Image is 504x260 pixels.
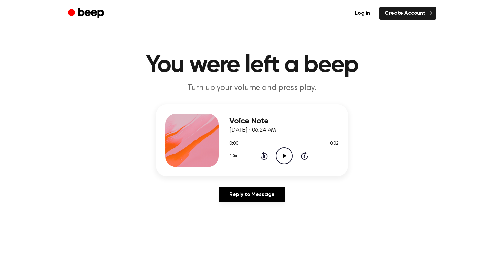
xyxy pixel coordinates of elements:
a: Log in [350,7,375,20]
span: 0:02 [330,140,339,147]
a: Beep [68,7,106,20]
h1: You were left a beep [81,53,423,77]
span: [DATE] · 06:24 AM [229,127,276,133]
a: Reply to Message [219,187,285,202]
button: 1.0x [229,150,240,162]
span: 0:00 [229,140,238,147]
p: Turn up your volume and press play. [124,83,380,94]
h3: Voice Note [229,117,339,126]
a: Create Account [379,7,436,20]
